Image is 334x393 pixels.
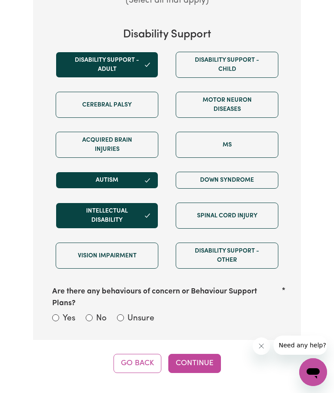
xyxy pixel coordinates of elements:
button: Cerebral Palsy [56,92,158,118]
button: Continue [168,354,221,373]
button: Go Back [114,354,161,373]
button: Acquired Brain Injuries [56,132,158,158]
label: Yes [63,313,75,325]
label: Unsure [127,313,154,325]
button: Intellectual Disability [56,203,158,229]
label: No [96,313,107,325]
button: Disability support - Other [176,243,278,269]
iframe: Button to launch messaging window [299,358,327,386]
h3: Disability Support [47,28,287,41]
button: MS [176,132,278,158]
label: Are there any behaviours of concern or Behaviour Support Plans? [52,286,282,309]
button: Disability support - Adult [56,52,158,78]
iframe: Close message [253,337,270,355]
iframe: Message from company [274,336,327,355]
button: Down syndrome [176,172,278,189]
button: Disability support - Child [176,52,278,78]
button: Vision impairment [56,243,158,269]
button: Spinal cord injury [176,203,278,229]
button: Motor Neuron Diseases [176,92,278,118]
button: Autism [56,172,158,189]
